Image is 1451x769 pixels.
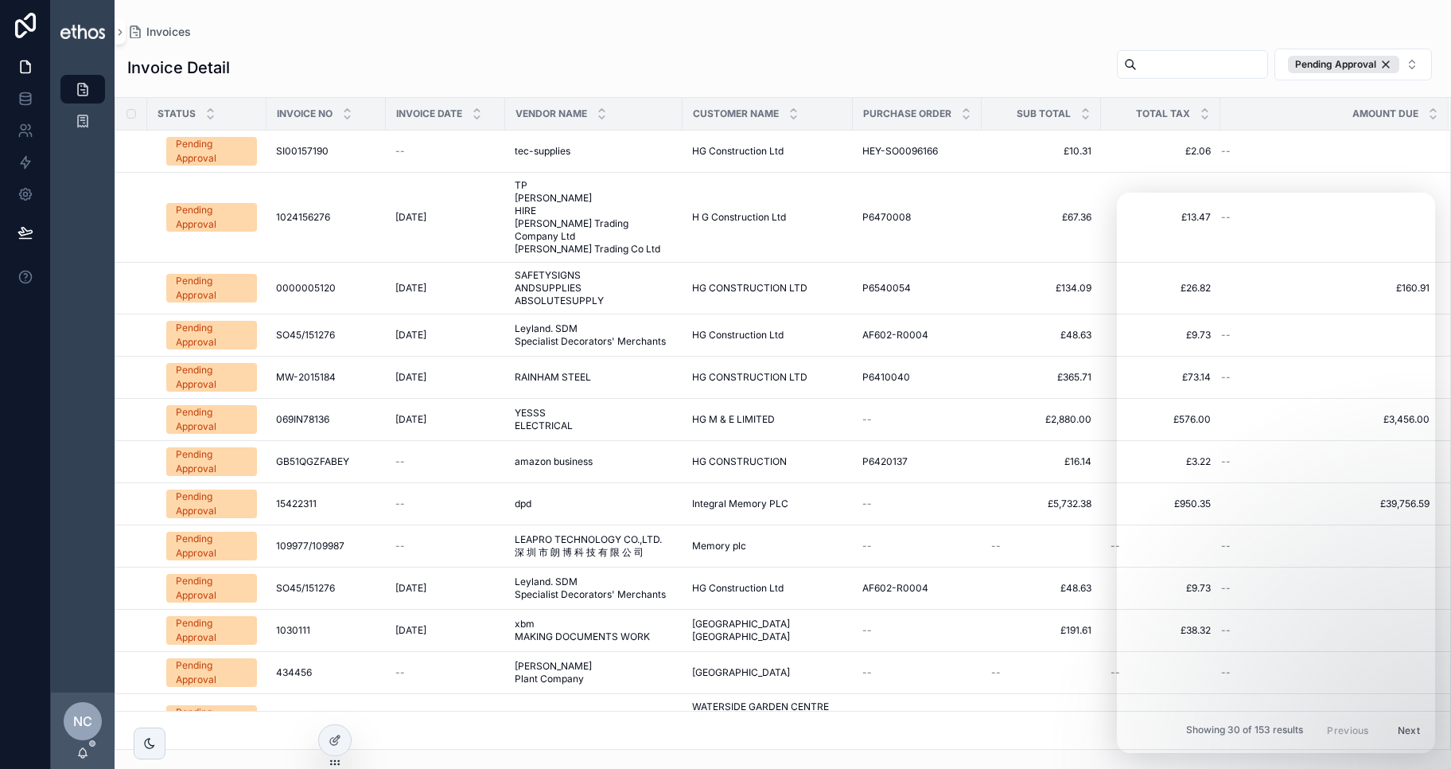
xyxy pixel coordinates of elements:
div: Pending Approval [176,658,247,687]
a: MW-2015184 [276,371,376,384]
a: £10.31 [991,145,1091,158]
a: -- [395,455,496,468]
a: £365.71 [991,371,1091,384]
a: [DATE] [395,282,496,295]
span: £26.82 [1111,282,1211,295]
span: Vendor Name [515,107,587,120]
a: HG CONSTRUCTION LTD [692,371,843,384]
span: 0000005120 [276,282,336,295]
a: [DATE] [395,329,496,342]
a: SAFETYSIGNS ANDSUPPLIES ABSOLUTESUPPLY [515,269,673,307]
a: £576.00 [1111,413,1211,426]
span: 15422311 [276,498,317,510]
a: -- [395,666,496,679]
a: [DATE] [395,413,496,426]
iframe: Intercom live chat [1117,193,1435,753]
span: -- [395,540,405,552]
a: Integral Memory PLC [692,498,843,510]
a: 1030111 [276,624,376,637]
span: SI00157190 [276,145,329,158]
a: £3.22 [1111,455,1211,468]
span: -- [862,540,872,552]
a: £48.63 [991,329,1091,342]
span: Sub Total [1017,107,1071,120]
a: Pending Approval [166,574,257,603]
span: Leyland. SDM Specialist Decorators' Merchants [515,576,673,601]
a: Pending Approval [166,321,257,349]
span: Integral Memory PLC [692,498,788,510]
a: HEY-SO0096166 [862,145,972,158]
a: Pending Approval [166,658,257,687]
span: Total Tax [1136,107,1190,120]
span: Status [158,107,196,120]
a: AF602-R0004 [862,329,972,342]
a: SO45/151276 [276,329,376,342]
a: -- [1221,145,1430,158]
a: HG CONSTRUCTION [692,455,843,468]
a: H G Construction Ltd [692,211,843,224]
span: [DATE] [395,624,426,637]
a: WATERSIDE GARDEN CENTRE LTD [GEOGRAPHIC_DATA] [692,701,843,739]
button: Unselect PENDING_APPROVAL [1288,56,1399,73]
span: -- [395,666,405,679]
a: -- [862,498,972,510]
span: P6540054 [862,282,911,295]
a: Pending Approval [166,203,257,232]
span: GB51QGZFABEY [276,455,349,468]
span: HEY-SO0096166 [862,145,938,158]
a: -- [395,498,496,510]
span: SO45/151276 [276,329,335,342]
a: £67.36 [991,211,1091,224]
span: amazon business [515,455,593,468]
a: HG CONSTRUCTION LTD [692,282,843,295]
a: £2.06 [1111,145,1211,158]
a: TP [PERSON_NAME] HIRE [PERSON_NAME] Trading Company Ltd [PERSON_NAME] Trading Co Ltd [515,179,673,256]
a: £73.14 [1111,371,1211,384]
span: £38.32 [1111,624,1211,637]
a: £13.47 [1111,211,1211,224]
a: P6540054 [862,282,972,295]
div: Pending Approval [176,363,247,392]
a: 0000005120 [276,282,376,295]
a: £191.61 [991,624,1091,637]
span: Invoice Date [396,107,462,120]
a: AF602-R0004 [862,582,972,595]
a: [DATE] [395,582,496,595]
a: £9.73 [1111,582,1211,595]
div: Pending Approval [176,274,247,303]
a: dpd [515,498,673,510]
span: tec-supplies [515,145,570,158]
a: £16.14 [991,455,1091,468]
a: -- [862,540,972,552]
a: tec-supplies [515,145,673,158]
h1: Invoice Detail [127,57,230,79]
span: HG Construction Ltd [692,145,784,158]
a: -- [862,666,972,679]
a: xbm MAKING DOCUMENTS WORK [515,618,673,643]
span: AF602-R0004 [862,582,928,595]
span: MW-2015184 [276,371,336,384]
span: [GEOGRAPHIC_DATA] [GEOGRAPHIC_DATA] [692,618,843,643]
span: P6420137 [862,455,908,468]
a: HG M & E LIMITED [692,413,843,426]
a: 1024156276 [276,211,376,224]
div: Pending Approval [176,705,247,734]
a: 15422311 [276,498,376,510]
span: £950.35 [1111,498,1211,510]
span: [PERSON_NAME] Plant Company [515,660,663,685]
a: 109977/109987 [276,540,376,552]
span: -- [862,498,872,510]
a: Pending Approval [166,405,257,434]
div: Pending Approval [176,203,247,232]
a: Pending Approval [166,137,257,166]
span: LEAPRO TECHNOLOGY CO.,LTD. 深 圳 市 朗 博 科 技 有 限 公 司 [515,533,673,559]
span: HG CONSTRUCTION [692,455,787,468]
